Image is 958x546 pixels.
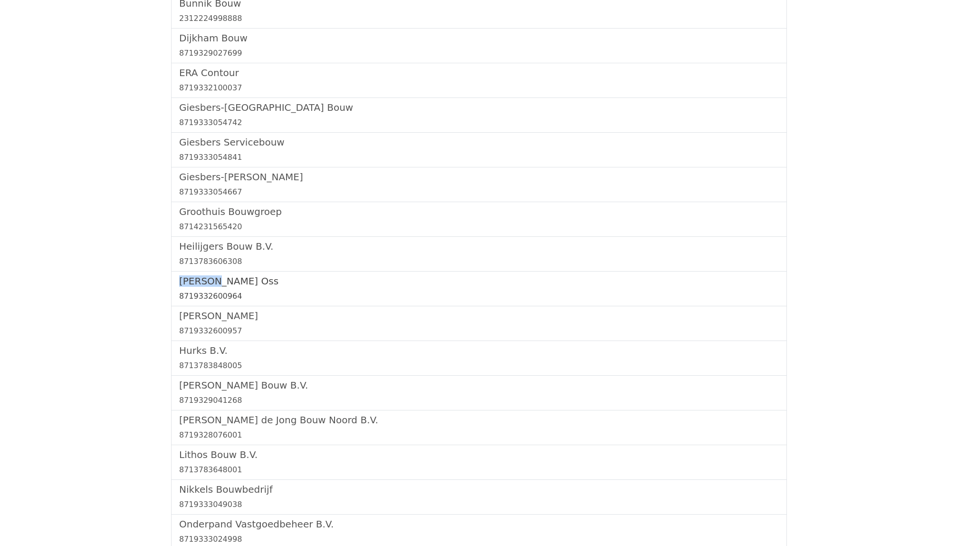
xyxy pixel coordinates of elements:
h5: Nikkels Bouwbedrijf [179,484,779,495]
div: 8713783648001 [179,464,779,476]
a: Lithos Bouw B.V.8713783648001 [179,449,779,476]
a: [PERSON_NAME] Bouw B.V.8719329041268 [179,380,779,406]
a: Groothuis Bouwgroep8714231565420 [179,206,779,233]
div: 8719333054841 [179,152,779,163]
h5: Giesbers-[PERSON_NAME] [179,171,779,183]
a: Hurks B.V.8713783848005 [179,345,779,371]
div: 8719329027699 [179,48,779,59]
h5: [PERSON_NAME] [179,310,779,322]
h5: Giesbers Servicebouw [179,136,779,148]
a: ERA Contour8719332100037 [179,67,779,94]
h5: Lithos Bouw B.V. [179,449,779,460]
div: 8719332100037 [179,82,779,94]
div: 8713783606308 [179,256,779,267]
div: 8719332600957 [179,325,779,337]
a: Onderpand Vastgoedbeheer B.V.8719333024998 [179,518,779,545]
a: Giesbers Servicebouw8719333054841 [179,136,779,163]
h5: Onderpand Vastgoedbeheer B.V. [179,518,779,530]
div: 8719328076001 [179,429,779,441]
h5: Groothuis Bouwgroep [179,206,779,217]
div: 8719329041268 [179,395,779,406]
h5: Giesbers-[GEOGRAPHIC_DATA] Bouw [179,102,779,113]
h5: Heilijgers Bouw B.V. [179,241,779,252]
h5: [PERSON_NAME] Bouw B.V. [179,380,779,391]
a: [PERSON_NAME] de Jong Bouw Noord B.V.8719328076001 [179,414,779,441]
a: Heilijgers Bouw B.V.8713783606308 [179,241,779,267]
a: Nikkels Bouwbedrijf8719333049038 [179,484,779,510]
div: 8719333054742 [179,117,779,128]
h5: Hurks B.V. [179,345,779,356]
div: 8713783848005 [179,360,779,371]
a: [PERSON_NAME] Oss8719332600964 [179,275,779,302]
h5: [PERSON_NAME] de Jong Bouw Noord B.V. [179,414,779,426]
div: 8719332600964 [179,291,779,302]
div: 8719333024998 [179,534,779,545]
h5: ERA Contour [179,67,779,78]
a: Giesbers-[GEOGRAPHIC_DATA] Bouw8719333054742 [179,102,779,128]
div: 2312224998888 [179,13,779,24]
a: Dijkham Bouw8719329027699 [179,32,779,59]
h5: Dijkham Bouw [179,32,779,44]
h5: [PERSON_NAME] Oss [179,275,779,287]
div: 8714231565420 [179,221,779,233]
a: [PERSON_NAME]8719332600957 [179,310,779,337]
div: 8719333049038 [179,499,779,510]
a: Giesbers-[PERSON_NAME]8719333054667 [179,171,779,198]
div: 8719333054667 [179,186,779,198]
